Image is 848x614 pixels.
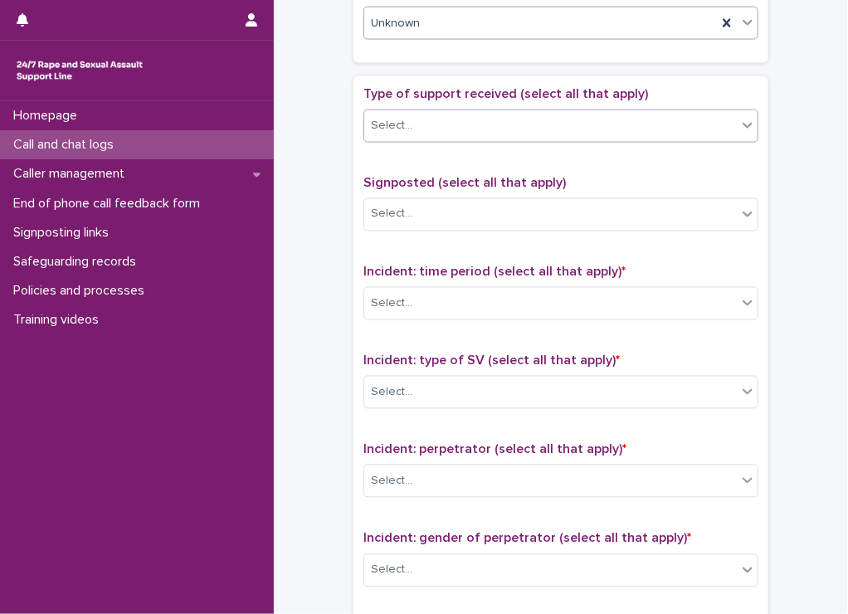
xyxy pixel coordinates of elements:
[7,108,90,124] p: Homepage
[371,562,412,579] div: Select...
[363,532,691,545] span: Incident: gender of perpetrator (select all that apply)
[363,266,626,279] span: Incident: time period (select all that apply)
[371,117,412,134] div: Select...
[371,295,412,313] div: Select...
[371,473,412,490] div: Select...
[371,15,420,32] span: Unknown
[13,54,146,87] img: rhQMoQhaT3yELyF149Cw
[7,166,138,182] p: Caller management
[7,196,213,212] p: End of phone call feedback form
[7,254,149,270] p: Safeguarding records
[7,225,122,241] p: Signposting links
[363,177,566,190] span: Signposted (select all that apply)
[7,137,127,153] p: Call and chat logs
[7,312,112,328] p: Training videos
[363,354,620,368] span: Incident: type of SV (select all that apply)
[363,87,648,100] span: Type of support received (select all that apply)
[363,443,626,456] span: Incident: perpetrator (select all that apply)
[371,206,412,223] div: Select...
[7,283,158,299] p: Policies and processes
[371,384,412,402] div: Select...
